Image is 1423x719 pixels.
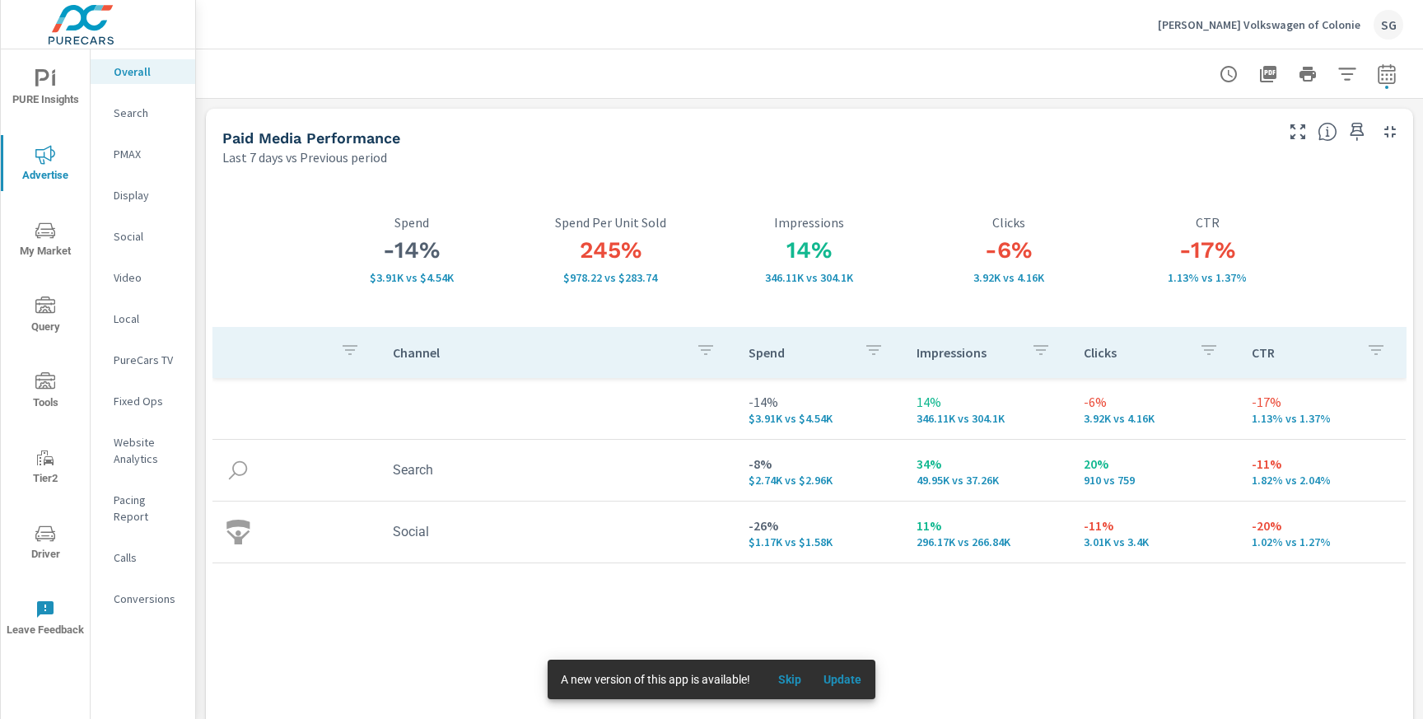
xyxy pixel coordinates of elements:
span: Leave Feedback [6,600,85,640]
p: Social [114,228,182,245]
p: [PERSON_NAME] Volkswagen of Colonie [1158,17,1360,32]
span: PURE Insights [6,69,85,110]
span: Advertise [6,145,85,185]
p: Fixed Ops [114,393,182,409]
span: A new version of this app is available! [561,673,750,686]
p: 1.13% vs 1.37% [1108,271,1308,284]
p: Search [114,105,182,121]
p: 3,923 vs 4,160 [909,271,1108,284]
div: nav menu [1,49,90,656]
button: Print Report [1291,58,1324,91]
div: Video [91,265,195,290]
p: $3,913 vs $4,540 [312,271,511,284]
p: PMAX [114,146,182,162]
p: 1.13% vs 1.37% [1252,412,1393,425]
span: My Market [6,221,85,261]
p: -26% [749,516,889,535]
td: Social [380,511,735,553]
p: 11% [917,516,1057,535]
p: Last 7 days vs Previous period [222,147,387,167]
div: SG [1374,10,1403,40]
div: PureCars TV [91,348,195,372]
img: icon-search.svg [226,458,250,483]
p: 346,112 vs 304,101 [710,271,909,284]
p: Website Analytics [114,434,182,467]
p: -20% [1252,516,1393,535]
span: Save this to your personalized report [1344,119,1370,145]
span: Tools [6,372,85,413]
span: Query [6,296,85,337]
p: 20% [1084,454,1225,474]
div: Pacing Report [91,488,195,529]
p: Pacing Report [114,492,182,525]
p: 1.02% vs 1.27% [1252,535,1393,549]
button: Select Date Range [1370,58,1403,91]
p: -11% [1252,454,1393,474]
p: Clicks [1084,344,1185,361]
div: PMAX [91,142,195,166]
p: 910 vs 759 [1084,474,1225,487]
div: Calls [91,545,195,570]
button: Minimize Widget [1377,119,1403,145]
p: Impressions [710,215,909,230]
p: Spend Per Unit Sold [511,215,711,230]
p: 1.82% vs 2.04% [1252,474,1393,487]
h3: 14% [710,236,909,264]
div: Social [91,224,195,249]
p: $3,913 vs $4,540 [749,412,889,425]
p: Local [114,310,182,327]
div: Fixed Ops [91,389,195,413]
span: Update [823,672,862,687]
p: Spend [312,215,511,230]
p: $1,172 vs $1,576 [749,535,889,549]
div: Display [91,183,195,208]
button: Skip [763,666,816,693]
span: Skip [770,672,809,687]
h3: 245% [511,236,711,264]
p: -14% [749,392,889,412]
p: 296,165 vs 266,837 [917,535,1057,549]
p: Spend [749,344,850,361]
p: Impressions [917,344,1018,361]
p: Conversions [114,591,182,607]
p: 346,112 vs 304,101 [917,412,1057,425]
p: CTR [1108,215,1308,230]
div: Conversions [91,586,195,611]
button: Update [816,666,869,693]
p: 49,947 vs 37,264 [917,474,1057,487]
div: Overall [91,59,195,84]
p: $978.22 vs $283.74 [511,271,711,284]
p: Display [114,187,182,203]
span: Tier2 [6,448,85,488]
p: Overall [114,63,182,80]
p: CTR [1252,344,1353,361]
p: 3,923 vs 4,160 [1084,412,1225,425]
p: 3,013 vs 3,401 [1084,535,1225,549]
p: -8% [749,454,889,474]
p: Calls [114,549,182,566]
h3: -17% [1108,236,1308,264]
p: 14% [917,392,1057,412]
p: -11% [1084,516,1225,535]
p: $2,741 vs $2,963 [749,474,889,487]
p: Clicks [909,215,1108,230]
p: 34% [917,454,1057,474]
button: Apply Filters [1331,58,1364,91]
div: Website Analytics [91,430,195,471]
img: icon-social.svg [226,520,250,544]
div: Search [91,100,195,125]
p: Video [114,269,182,286]
h3: -14% [312,236,511,264]
p: PureCars TV [114,352,182,368]
div: Local [91,306,195,331]
button: "Export Report to PDF" [1252,58,1285,91]
h5: Paid Media Performance [222,129,400,147]
h3: -6% [909,236,1108,264]
p: -17% [1252,392,1393,412]
td: Search [380,449,735,491]
p: Channel [393,344,683,361]
span: Driver [6,524,85,564]
p: -6% [1084,392,1225,412]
